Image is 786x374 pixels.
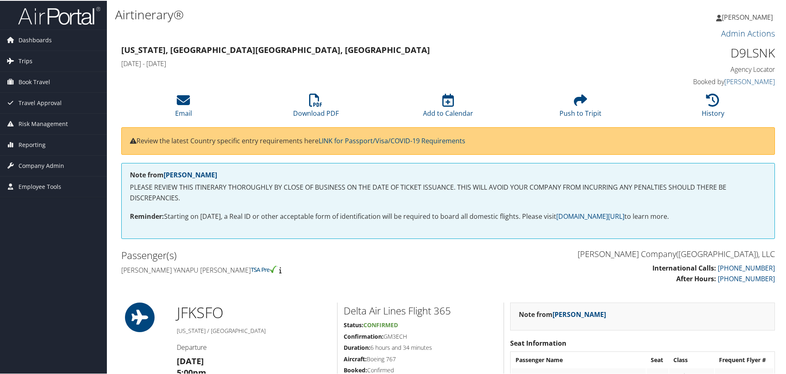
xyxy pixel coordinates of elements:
[510,338,566,347] strong: Seat Information
[344,354,367,362] strong: Aircraft:
[718,273,775,282] a: [PHONE_NUMBER]
[164,170,217,179] a: [PERSON_NAME]
[130,211,766,221] p: Starting on [DATE], a Real ID or other acceptable form of identification will be required to boar...
[621,76,775,85] h4: Booked by
[130,135,766,146] p: Review the latest Country specific entry requirements here
[175,97,192,117] a: Email
[344,354,497,363] h5: Boeing 767
[177,342,331,351] h4: Departure
[716,4,781,29] a: [PERSON_NAME]
[251,265,277,272] img: tsa-precheck.png
[702,97,724,117] a: History
[130,181,766,202] p: PLEASE REVIEW THIS ITINERARY THOROUGHLY BY CLOSE OF BUSINESS ON THE DATE OF TICKET ISSUANCE. THIS...
[669,352,714,367] th: Class
[519,309,606,318] strong: Note from
[344,343,370,351] strong: Duration:
[676,273,716,282] strong: After Hours:
[18,29,52,50] span: Dashboards
[121,44,430,55] strong: [US_STATE], [GEOGRAPHIC_DATA] [GEOGRAPHIC_DATA], [GEOGRAPHIC_DATA]
[115,5,559,23] h1: Airtinerary®
[177,326,331,334] h5: [US_STATE] / [GEOGRAPHIC_DATA]
[423,97,473,117] a: Add to Calendar
[344,365,497,374] h5: Confirmed
[363,320,398,328] span: Confirmed
[18,176,61,196] span: Employee Tools
[621,64,775,73] h4: Agency Locator
[724,76,775,85] a: [PERSON_NAME]
[177,355,204,366] strong: [DATE]
[18,5,100,25] img: airportal-logo.png
[121,248,442,262] h2: Passenger(s)
[344,320,363,328] strong: Status:
[130,170,217,179] strong: Note from
[344,343,497,351] h5: 6 hours and 34 minutes
[553,309,606,318] a: [PERSON_NAME]
[18,92,62,112] span: Travel Approval
[177,302,331,322] h1: JFK SFO
[559,97,601,117] a: Push to Tripit
[722,12,773,21] span: [PERSON_NAME]
[121,58,608,67] h4: [DATE] - [DATE]
[721,27,775,38] a: Admin Actions
[130,211,164,220] strong: Reminder:
[344,332,497,340] h5: GM3ECH
[344,332,384,340] strong: Confirmation:
[715,352,774,367] th: Frequent Flyer #
[18,71,50,92] span: Book Travel
[18,155,64,175] span: Company Admin
[121,265,442,274] h4: [PERSON_NAME] yanapu [PERSON_NAME]
[293,97,339,117] a: Download PDF
[511,352,646,367] th: Passenger Name
[621,44,775,61] h1: D9LSNK
[18,113,68,133] span: Risk Management
[344,303,497,317] h2: Delta Air Lines Flight 365
[454,248,775,259] h3: [PERSON_NAME] Company([GEOGRAPHIC_DATA]), LLC
[647,352,668,367] th: Seat
[718,263,775,272] a: [PHONE_NUMBER]
[556,211,624,220] a: [DOMAIN_NAME][URL]
[344,365,367,373] strong: Booked:
[18,50,32,71] span: Trips
[319,135,465,145] a: LINK for Passport/Visa/COVID-19 Requirements
[18,134,46,154] span: Reporting
[652,263,716,272] strong: International Calls:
